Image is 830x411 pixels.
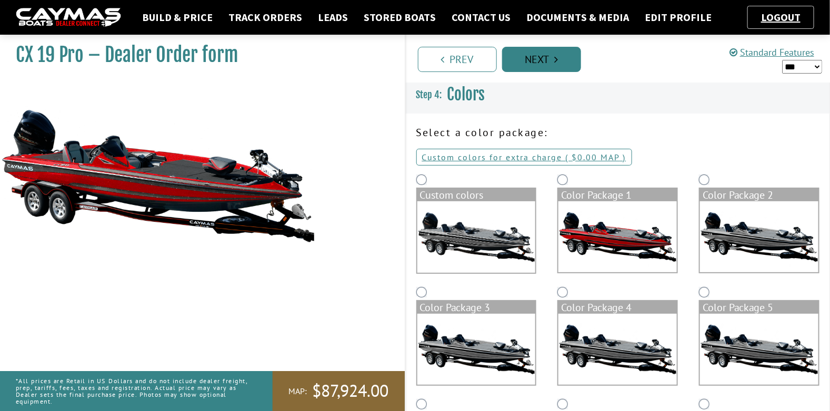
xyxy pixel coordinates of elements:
[756,11,806,24] a: Logout
[312,380,389,402] span: $87,924.00
[502,47,581,72] a: Next
[417,301,536,314] div: Color Package 3
[416,125,820,140] p: Select a color package:
[700,314,818,385] img: color_package_460.png
[572,152,620,162] span: $0.00 MAP
[313,11,353,24] a: Leads
[223,11,307,24] a: Track Orders
[558,201,677,272] img: color_package_456.png
[700,301,818,314] div: Color Package 5
[358,11,441,24] a: Stored Boats
[417,314,536,385] img: color_package_458.png
[416,149,632,166] a: Custom colors for extra charge ( $0.00 MAP )
[700,201,818,272] img: color_package_457.png
[729,46,814,58] a: Standard Features
[446,11,516,24] a: Contact Us
[417,201,536,273] img: cx-Base-Layer.png
[418,47,497,72] a: Prev
[16,8,121,27] img: caymas-dealer-connect-2ed40d3bc7270c1d8d7ffb4b79bf05adc795679939227970def78ec6f6c03838.gif
[558,314,677,385] img: color_package_459.png
[16,43,378,67] h1: CX 19 Pro – Dealer Order form
[639,11,717,24] a: Edit Profile
[521,11,634,24] a: Documents & Media
[16,372,249,410] p: *All prices are Retail in US Dollars and do not include dealer freight, prep, tariffs, fees, taxe...
[558,189,677,201] div: Color Package 1
[700,189,818,201] div: Color Package 2
[137,11,218,24] a: Build & Price
[288,386,307,397] span: MAP:
[417,189,536,201] div: Custom colors
[558,301,677,314] div: Color Package 4
[273,371,405,411] a: MAP:$87,924.00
